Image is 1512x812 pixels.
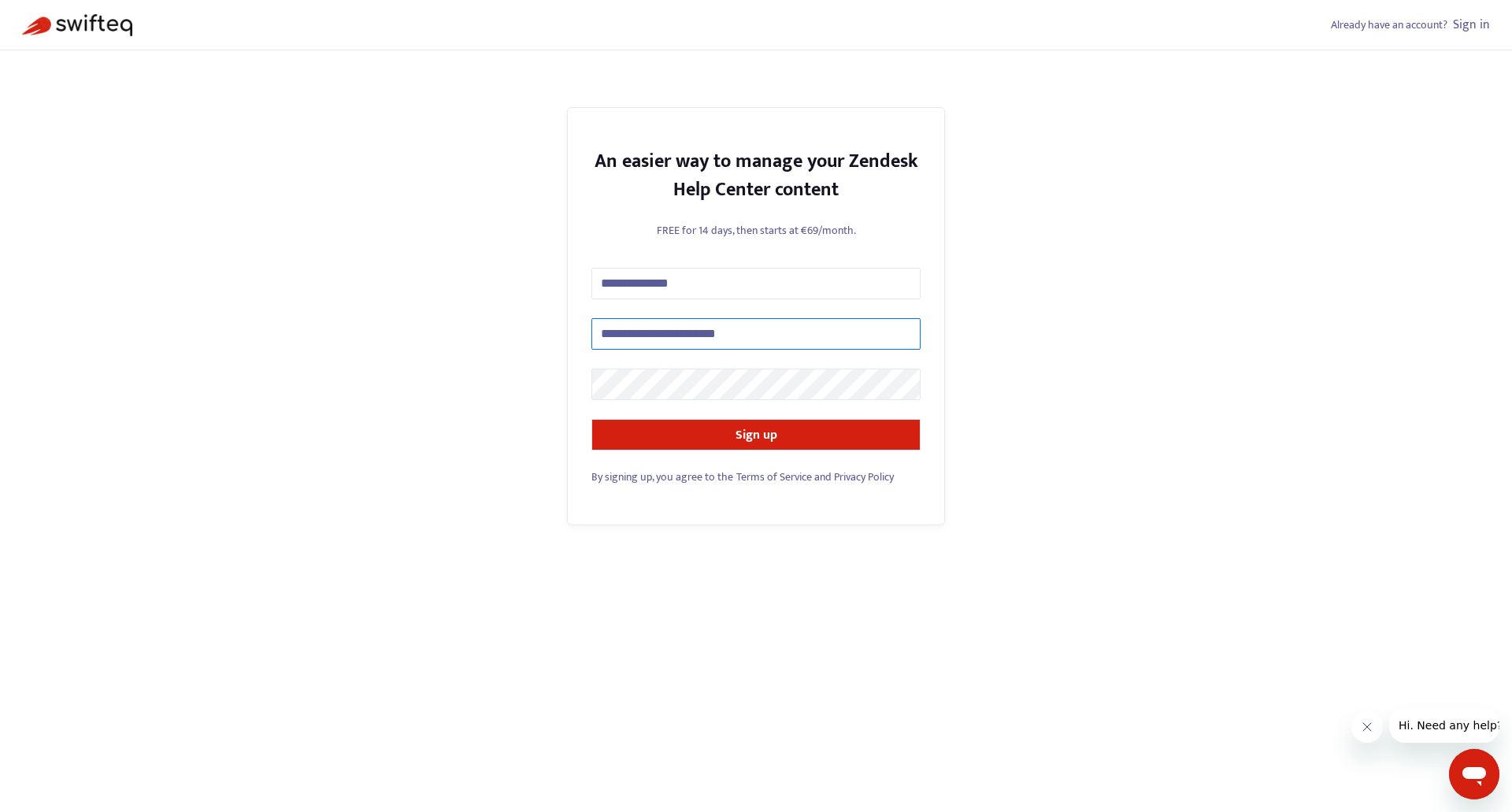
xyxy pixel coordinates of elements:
[1389,708,1499,743] iframe: Bericht van bedrijf
[1331,16,1447,34] span: Already have an account?
[736,425,777,446] strong: Sign up
[595,146,918,206] strong: An easier way to manage your Zendesk Help Center content
[22,14,132,36] img: Swifteq
[9,11,113,24] span: Hi. Need any help?
[591,222,921,239] p: FREE for 14 days, then starts at €69/month.
[1453,14,1490,35] a: Sign in
[591,469,921,485] div: and
[736,468,812,486] a: Terms of Service
[591,419,921,450] button: Sign up
[1351,711,1383,743] iframe: Bericht sluiten
[834,468,894,486] a: Privacy Policy
[1449,749,1499,799] iframe: Knop om het berichtenvenster te openen
[591,468,733,486] span: By signing up, you agree to the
